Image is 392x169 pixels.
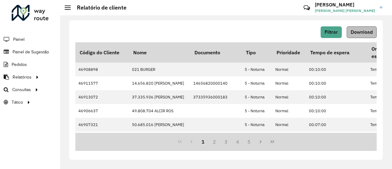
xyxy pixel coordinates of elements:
td: 46911577 [75,76,129,90]
a: Contato Rápido [300,1,313,14]
button: 1 [197,136,209,148]
td: 5 - Noturna [242,132,272,145]
td: 00:10:00 [306,90,367,104]
td: 00:10:00 [306,76,367,90]
th: Código do Cliente [75,42,129,63]
button: Download [347,26,377,38]
td: Normal [272,104,306,118]
h2: Relatório de cliente [71,4,126,11]
span: [PERSON_NAME] [PERSON_NAME] [315,8,375,13]
td: 46907321 [75,118,129,132]
td: 37335936000183 [190,90,242,104]
span: Painel de Sugestão [13,49,49,55]
td: 00:10:00 [306,104,367,118]
td: Normal [272,76,306,90]
span: Tático [12,99,23,106]
button: 2 [209,136,220,148]
td: 50.715.037 [PERSON_NAME] [129,132,190,145]
button: 4 [232,136,243,148]
td: Normal [272,63,306,76]
td: 00:07:00 [306,118,367,132]
td: Normal [272,132,306,145]
td: 5 - Noturna [242,76,272,90]
th: Prioridade [272,42,306,63]
td: 00:10:00 [306,132,367,145]
span: Download [351,29,373,35]
td: 021 BURGER [129,63,190,76]
td: 5 - Noturna [242,104,272,118]
span: Pedidos [12,61,27,68]
button: Last Page [266,136,278,148]
td: 14656820000140 [190,76,242,90]
td: 46913072 [75,90,129,104]
td: 46906637 [75,104,129,118]
td: 00:10:00 [306,63,367,76]
th: Tempo de espera [306,42,367,63]
td: 49.808.704 ALCIR ROS [129,104,190,118]
td: 46907323 [75,132,129,145]
td: 5 - Noturna [242,63,272,76]
td: 37.335.936 [PERSON_NAME] [129,90,190,104]
span: Consultas [12,86,31,93]
button: Filtrar [321,26,342,38]
th: Documento [190,42,242,63]
button: 3 [220,136,232,148]
td: Normal [272,90,306,104]
th: Tipo [242,42,272,63]
span: Painel [13,36,24,43]
button: 5 [243,136,255,148]
button: Next Page [255,136,266,148]
td: Normal [272,118,306,132]
td: 5 - Noturna [242,118,272,132]
td: 5 - Noturna [242,90,272,104]
td: 14.656.820 [PERSON_NAME] [129,76,190,90]
td: 46908898 [75,63,129,76]
th: Nome [129,42,190,63]
td: 50.685.016 [PERSON_NAME] [129,118,190,132]
h3: [PERSON_NAME] [315,2,375,8]
span: Relatórios [13,74,32,80]
span: Filtrar [325,29,338,35]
